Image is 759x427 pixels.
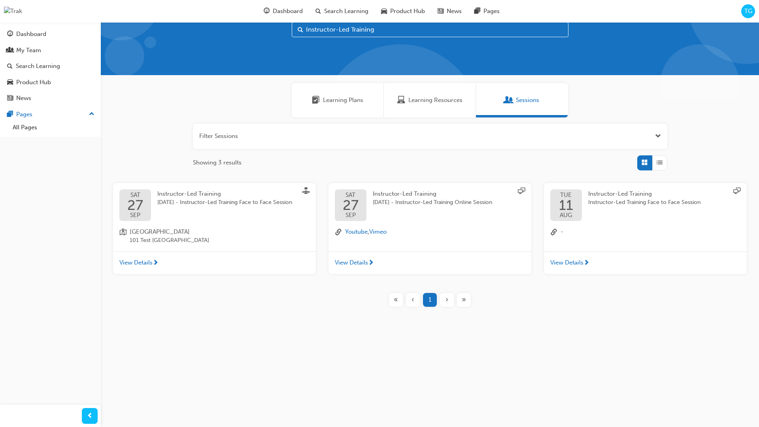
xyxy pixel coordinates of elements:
[273,7,303,16] span: Dashboard
[516,96,539,105] span: Sessions
[550,227,557,238] span: link-icon
[335,258,368,267] span: View Details
[16,62,60,71] div: Search Learning
[153,260,159,267] span: next-icon
[550,189,740,221] a: TUE11AUGInstructor-Led TrainingInstructor-Led Training Face to Face Session
[16,94,31,103] div: News
[3,27,98,42] a: Dashboard
[588,198,700,207] span: Instructor-Led Training Face to Face Session
[561,227,563,238] span: -
[431,3,468,19] a: news-iconNews
[130,236,209,245] span: 101 Test [GEOGRAPHIC_DATA]
[16,30,46,39] div: Dashboard
[3,75,98,90] a: Product Hub
[368,260,374,267] span: next-icon
[505,96,513,105] span: Sessions
[408,96,463,105] span: Learning Resources
[119,189,310,221] a: SAT27SEPInstructor-Led Training[DATE] - Instructor-Led Training Face to Face Session
[7,95,13,102] span: news-icon
[384,83,476,117] a: Learning ResourcesLearning Resources
[302,187,310,196] span: sessionType_FACE_TO_FACE-icon
[518,187,525,196] span: sessionType_ONLINE_URL-icon
[127,212,143,218] span: SEP
[3,107,98,122] button: Pages
[404,293,421,307] button: Previous page
[397,96,405,105] span: Learning Resources
[474,6,480,16] span: pages-icon
[309,3,375,19] a: search-iconSearch Learning
[455,293,472,307] button: Last page
[335,189,525,221] a: SAT27SEPInstructor-Led Training[DATE] - Instructor-Led Training Online Session
[657,158,663,167] span: List
[113,251,316,274] a: View Details
[257,3,309,19] a: guage-iconDashboard
[119,258,153,267] span: View Details
[655,132,661,141] button: Open the filter
[476,83,568,117] a: SessionsSessions
[733,187,740,196] span: sessionType_ONLINE_URL-icon
[375,3,431,19] a: car-iconProduct Hub
[193,158,242,167] span: Showing 3 results
[312,96,320,105] span: Learning Plans
[298,25,303,34] span: Search
[127,198,143,212] span: 27
[7,47,13,54] span: people-icon
[412,295,414,304] span: ‹
[16,78,51,87] div: Product Hub
[113,183,316,274] button: SAT27SEPInstructor-Led Training[DATE] - Instructor-Led Training Face to Face Sessionlocation-icon...
[390,7,425,16] span: Product Hub
[7,111,13,118] span: pages-icon
[7,31,13,38] span: guage-icon
[157,198,292,207] span: [DATE] - Instructor-Led Training Face to Face Session
[438,6,444,16] span: news-icon
[559,198,573,212] span: 11
[387,293,404,307] button: First page
[343,198,359,212] span: 27
[369,227,387,236] button: Vimeo
[741,4,755,18] button: TG
[483,7,500,16] span: Pages
[373,190,436,197] span: Instructor-Led Training
[16,46,41,55] div: My Team
[447,7,462,16] span: News
[329,251,531,274] a: View Details
[119,227,126,245] span: location-icon
[744,7,752,16] span: TG
[329,183,531,274] button: SAT27SEPInstructor-Led Training[DATE] - Instructor-Led Training Online Sessionlink-iconYoutube,Vi...
[642,158,648,167] span: Grid
[119,227,310,245] a: location-icon[GEOGRAPHIC_DATA]101 Test [GEOGRAPHIC_DATA]
[462,295,466,304] span: »
[130,227,209,236] span: [GEOGRAPHIC_DATA]
[421,293,438,307] button: Page 1
[429,295,431,304] span: 1
[343,212,359,218] span: SEP
[345,227,368,236] button: Youtube
[438,293,455,307] button: Next page
[89,109,94,119] span: up-icon
[323,96,363,105] span: Learning Plans
[7,79,13,86] span: car-icon
[3,91,98,106] a: News
[3,25,98,107] button: DashboardMy TeamSearch LearningProduct HubNews
[394,295,398,304] span: «
[87,411,93,421] span: prev-icon
[157,190,221,197] span: Instructor-Led Training
[544,183,747,274] button: TUE11AUGInstructor-Led TrainingInstructor-Led Training Face to Face Sessionlink-icon-View Details
[559,192,573,198] span: TUE
[315,6,321,16] span: search-icon
[550,258,583,267] span: View Details
[381,6,387,16] span: car-icon
[264,6,270,16] span: guage-icon
[559,212,573,218] span: AUG
[583,260,589,267] span: next-icon
[7,63,13,70] span: search-icon
[3,43,98,58] a: My Team
[588,190,652,197] span: Instructor-Led Training
[343,192,359,198] span: SAT
[4,7,22,16] img: Trak
[292,22,568,37] input: Search...
[345,227,387,238] span: ,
